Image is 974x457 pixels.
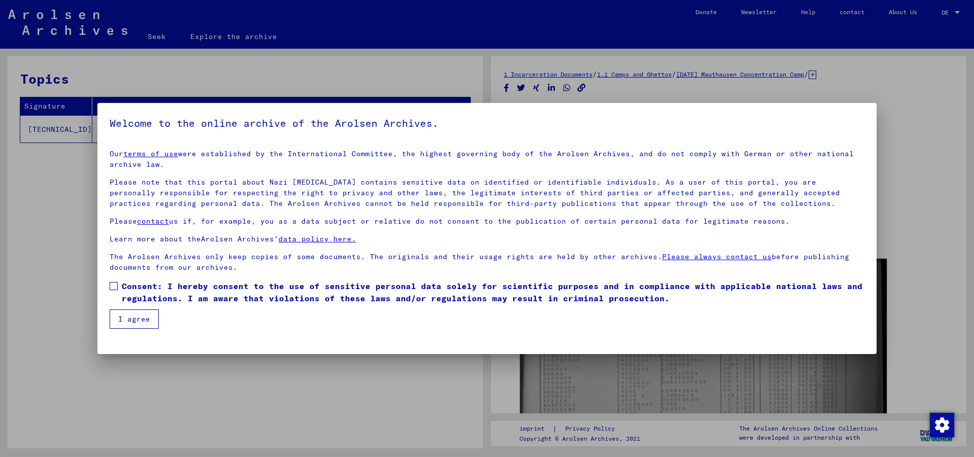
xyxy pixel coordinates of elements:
font: Please note that this portal about Nazi [MEDICAL_DATA] contains sensitive data on identified or i... [110,178,840,208]
button: I agree [110,309,159,329]
img: Change consent [930,413,954,437]
font: Arolsen Archives’ [201,234,279,243]
a: Please always contact us [662,252,772,261]
font: were established by the International Committee, the highest governing body of the Arolsen Archiv... [110,149,854,169]
font: Please [110,217,137,226]
font: Consent: I hereby consent to the use of sensitive personal data solely for scientific purposes an... [122,281,862,303]
font: Our [110,149,123,158]
font: Learn more about the [110,234,201,243]
a: terms of use [123,149,178,158]
font: Welcome to the online archive of the Arolsen Archives. [110,117,438,129]
font: us if, for example, you as a data subject or relative do not consent to the publication of certai... [169,217,790,226]
a: data policy here. [279,234,356,243]
font: I agree [118,314,150,324]
a: contact [137,217,169,226]
font: The Arolsen Archives only keep copies of some documents. The originals and their usage rights are... [110,252,662,261]
font: before publishing documents from our archives. [110,252,849,272]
